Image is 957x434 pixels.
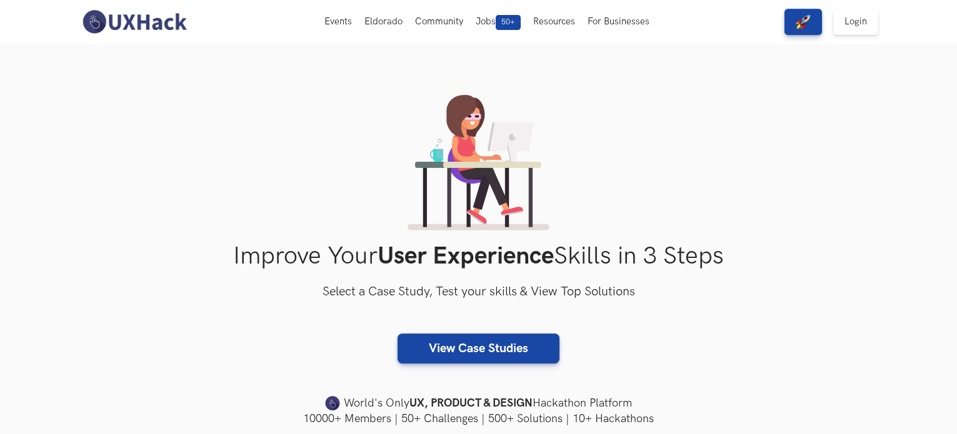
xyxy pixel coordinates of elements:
strong: UX, PRODUCT & DESIGN [409,395,533,412]
img: lady working on laptop [408,95,549,230]
h1: Improve Your Skills in 3 Steps [79,242,879,271]
a: Login [833,9,878,35]
h3: Select a Case Study, Test your skills & View Top Solutions [79,282,879,302]
a: View Case Studies [398,333,559,363]
strong: User Experience [378,242,554,271]
img: UXHack-logo.png [79,9,190,35]
h4: World's Only Hackathon Platform [79,395,879,412]
img: uxhack-favicon-image.png [325,395,340,412]
span: 50+ [496,15,521,30]
h4: 10000+ Members | 50+ Challenges | 500+ Solutions | 10+ Hackathons [79,411,879,427]
img: rocket [796,14,811,29]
